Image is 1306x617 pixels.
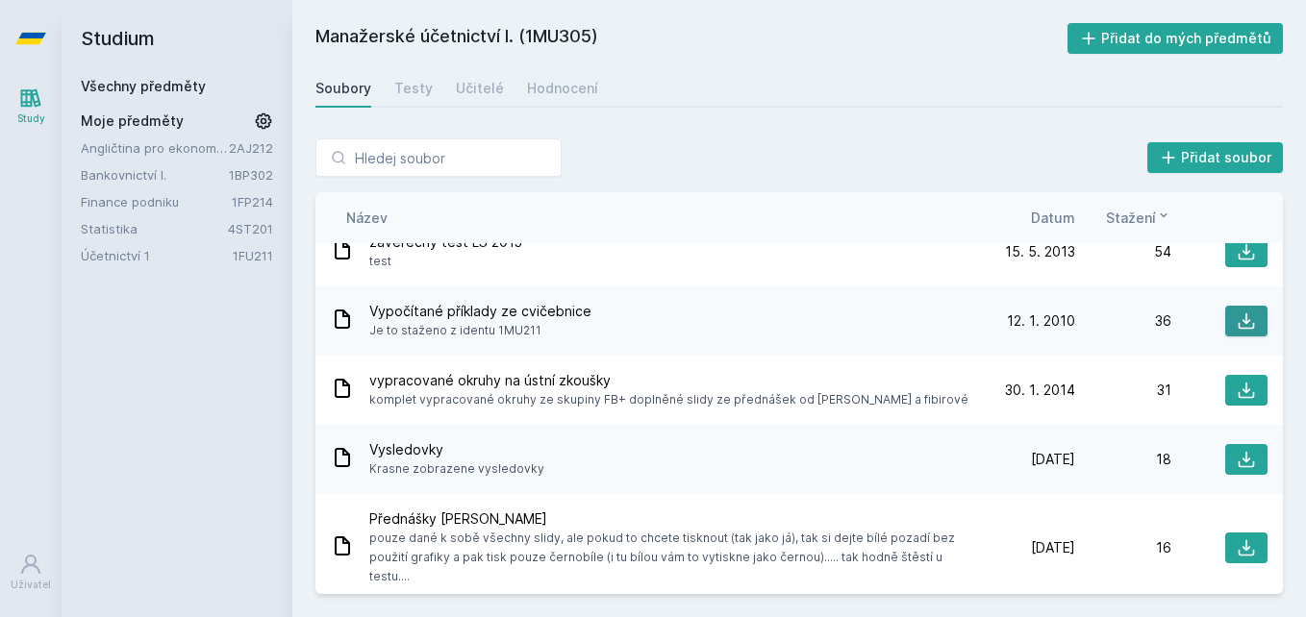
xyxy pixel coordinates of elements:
[315,138,562,177] input: Hledej soubor
[81,78,206,94] a: Všechny předměty
[456,79,504,98] div: Učitelé
[369,371,968,390] span: vypracované okruhy na ústní zkoušky
[232,194,273,210] a: 1FP214
[1106,208,1156,228] span: Stažení
[369,440,544,459] span: Vysledovky
[4,77,58,136] a: Study
[1067,23,1284,54] button: Přidat do mých předmětů
[81,138,229,158] a: Angličtina pro ekonomická studia 2 (B2/C1)
[228,221,273,236] a: 4ST201
[1075,311,1171,331] div: 36
[1075,242,1171,261] div: 54
[1147,142,1284,173] button: Přidat soubor
[315,69,371,108] a: Soubory
[81,246,233,265] a: Účetnictví 1
[4,543,58,602] a: Uživatel
[1031,538,1075,557] span: [DATE]
[394,79,433,98] div: Testy
[346,208,388,228] button: Název
[1007,311,1075,331] span: 12. 1. 2010
[369,509,971,529] span: Přednášky [PERSON_NAME]
[11,578,51,592] div: Uživatel
[369,302,591,321] span: Vypočítané příklady ze cvičebnice
[1005,381,1075,400] span: 30. 1. 2014
[1075,381,1171,400] div: 31
[369,252,522,271] span: test
[369,459,544,479] span: Krasne zobrazene vysledovky
[81,111,184,131] span: Moje předměty
[369,321,591,340] span: Je to staženo z identu 1MU211
[394,69,433,108] a: Testy
[315,23,1067,54] h2: Manažerské účetnictví I. (1MU305)
[81,165,229,185] a: Bankovnictví I.
[229,140,273,156] a: 2AJ212
[456,69,504,108] a: Učitelé
[315,79,371,98] div: Soubory
[369,529,971,586] span: pouze dané k sobě všechny slidy, ale pokud to chcete tisknout (tak jako já), tak si dejte bílé po...
[527,69,598,108] a: Hodnocení
[233,248,273,263] a: 1FU211
[229,167,273,183] a: 1BP302
[81,192,232,211] a: Finance podniku
[17,111,45,126] div: Study
[1005,242,1075,261] span: 15. 5. 2013
[527,79,598,98] div: Hodnocení
[1075,538,1171,557] div: 16
[1106,208,1171,228] button: Stažení
[1031,208,1075,228] button: Datum
[369,390,968,409] span: komplet vypracované okruhy ze skupiny FB+ doplněné slidy ze přednášek od [PERSON_NAME] a fibirové
[1075,450,1171,469] div: 18
[81,219,228,238] a: Statistika
[1031,450,1075,469] span: [DATE]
